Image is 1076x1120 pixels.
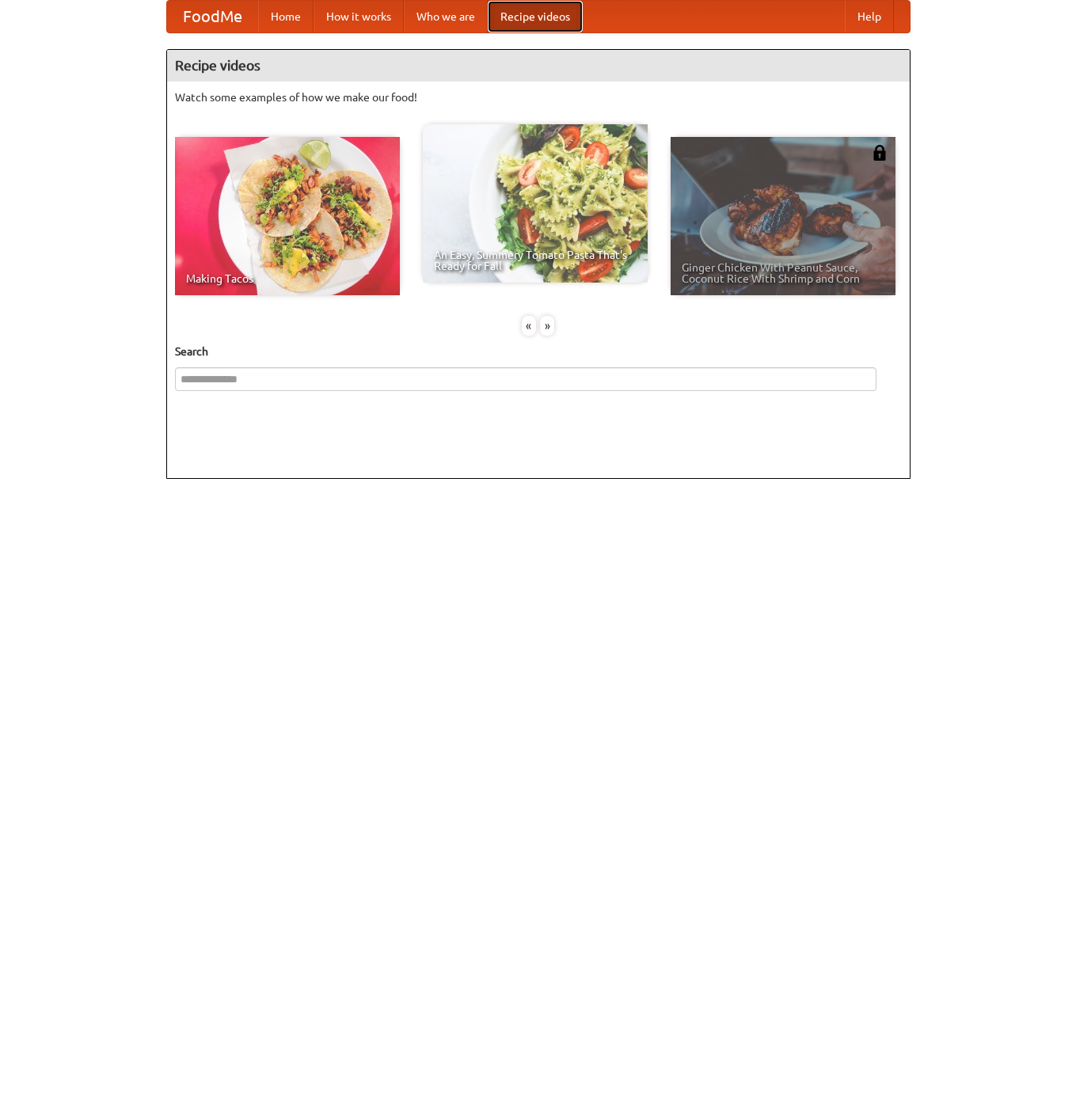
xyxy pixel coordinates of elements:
a: FoodMe [167,1,258,32]
div: « [522,316,536,336]
p: Watch some examples of how we make our food! [175,89,902,105]
span: An Easy, Summery Tomato Pasta That's Ready for Fall [434,249,637,271]
img: 483408.png [872,145,888,161]
div: » [540,316,554,336]
h4: Recipe videos [167,50,910,82]
h5: Search [175,344,902,359]
a: Home [258,1,314,32]
a: Who we are [404,1,488,32]
span: Making Tacos [186,273,389,284]
a: How it works [314,1,404,32]
a: An Easy, Summery Tomato Pasta That's Ready for Fall [423,124,648,283]
a: Help [845,1,894,32]
a: Recipe videos [488,1,583,32]
a: Making Tacos [175,137,400,295]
